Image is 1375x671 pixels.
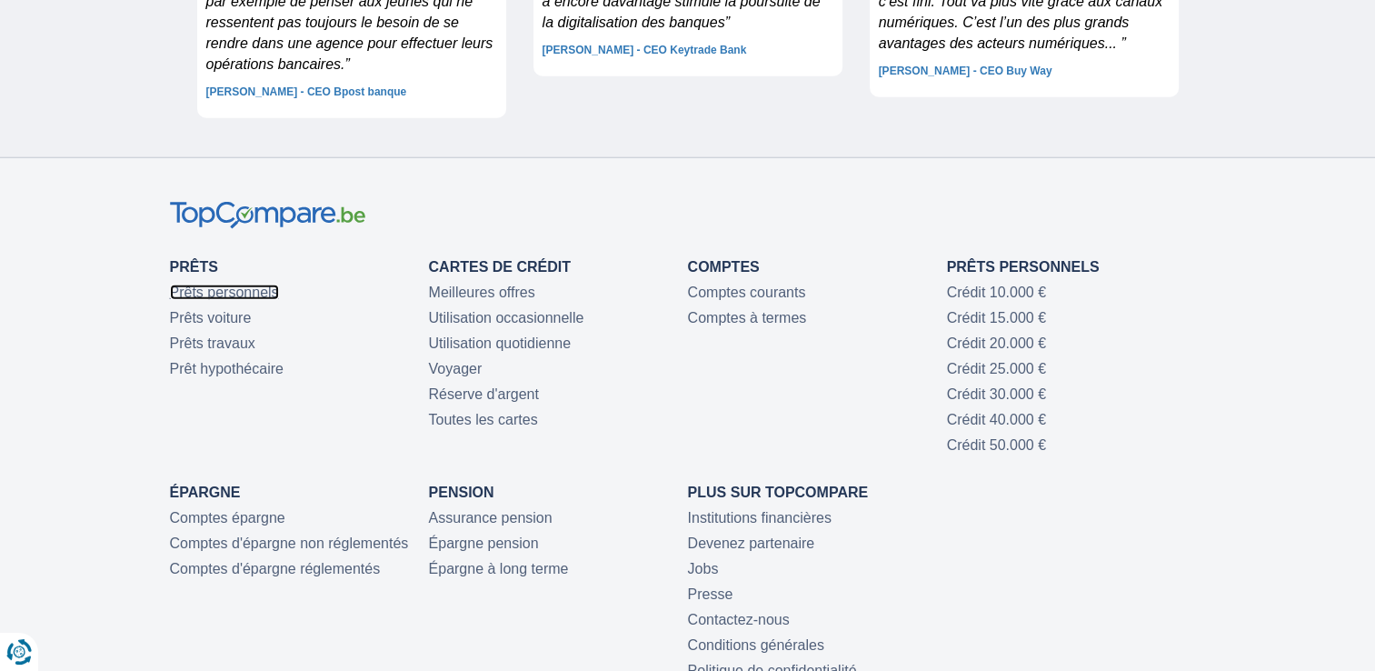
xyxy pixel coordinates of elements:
a: Comptes à termes [688,310,807,325]
img: TopCompare [170,202,365,230]
a: Comptes [688,259,760,275]
a: Assurance pension [429,510,553,526]
a: Pension [429,485,494,500]
a: Crédit 40.000 € [947,412,1046,427]
a: Meilleures offres [429,285,535,300]
a: Crédit 15.000 € [947,310,1046,325]
a: Épargne à long terme [429,561,569,576]
a: Presse [688,586,733,602]
a: Crédit 10.000 € [947,285,1046,300]
a: Comptes épargne [170,510,285,526]
a: Prêts [170,259,218,275]
a: [PERSON_NAME] - CEO Buy Way [879,65,1052,77]
a: Cartes de Crédit [429,259,571,275]
a: Toutes les cartes [429,412,538,427]
a: Comptes d'épargne non réglementés [170,536,409,551]
a: Prêts personnels [947,259,1100,275]
a: Comptes d'épargne réglementés [170,561,381,576]
a: [PERSON_NAME] - CEO Bpost banque [206,85,407,98]
a: Institutions financières [688,510,832,526]
a: Contactez-nous [688,612,790,627]
a: Crédit 30.000 € [947,386,1046,402]
a: Voyager [429,361,483,376]
a: Crédit 50.000 € [947,437,1046,453]
a: Jobs [688,561,719,576]
a: Épargne pension [429,536,539,551]
a: Comptes courants [688,285,806,300]
a: Utilisation occasionnelle [429,310,584,325]
a: Conditions générales [688,637,824,653]
a: Prêts voiture [170,310,252,325]
a: Prêt hypothécaire [170,361,284,376]
a: Épargne [170,485,241,500]
a: Plus sur TopCompare [688,485,869,500]
a: [PERSON_NAME] - CEO Keytrade Bank [543,44,747,56]
a: Utilisation quotidienne [429,335,572,351]
a: Réserve d'argent [429,386,539,402]
a: Devenez partenaire [688,536,815,551]
a: Crédit 25.000 € [947,361,1046,376]
a: Prêts personnels [170,285,279,300]
a: Prêts travaux [170,335,255,351]
a: Crédit 20.000 € [947,335,1046,351]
